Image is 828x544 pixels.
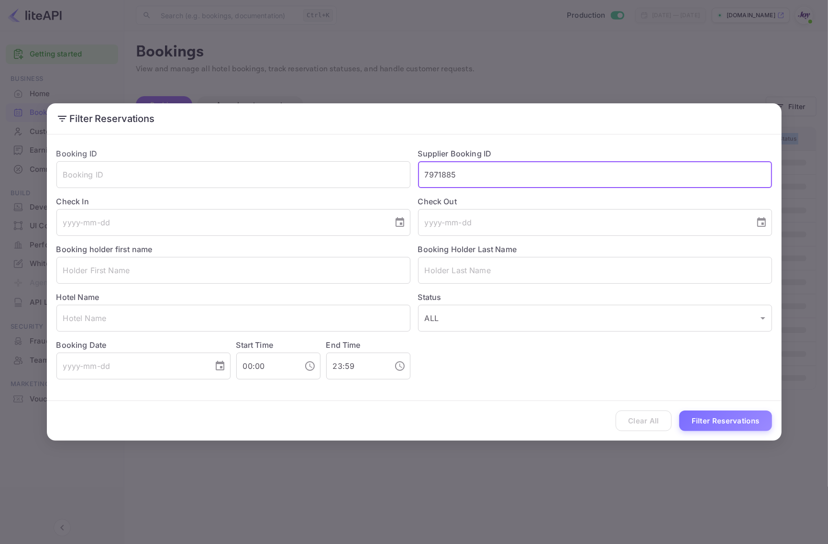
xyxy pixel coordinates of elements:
label: Booking Holder Last Name [418,244,517,254]
input: hh:mm [236,353,297,379]
input: yyyy-mm-dd [56,209,386,236]
label: Hotel Name [56,292,99,302]
button: Choose time, selected time is 11:59 PM [390,356,409,376]
label: Check In [56,196,410,207]
input: Holder Last Name [418,257,772,284]
button: Filter Reservations [679,411,772,431]
button: Choose date [390,213,409,232]
div: ALL [418,305,772,332]
input: Supplier Booking ID [418,161,772,188]
label: Supplier Booking ID [418,149,492,158]
button: Choose date [752,213,771,232]
label: Check Out [418,196,772,207]
label: Status [418,291,772,303]
button: Choose date [210,356,230,376]
label: Booking Date [56,339,231,351]
h2: Filter Reservations [47,103,782,134]
label: Start Time [236,340,274,350]
input: yyyy-mm-dd [418,209,748,236]
label: End Time [326,340,361,350]
input: Hotel Name [56,305,410,332]
input: Booking ID [56,161,410,188]
label: Booking holder first name [56,244,153,254]
input: hh:mm [326,353,386,379]
input: Holder First Name [56,257,410,284]
input: yyyy-mm-dd [56,353,207,379]
button: Choose time, selected time is 12:00 AM [300,356,320,376]
label: Booking ID [56,149,98,158]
